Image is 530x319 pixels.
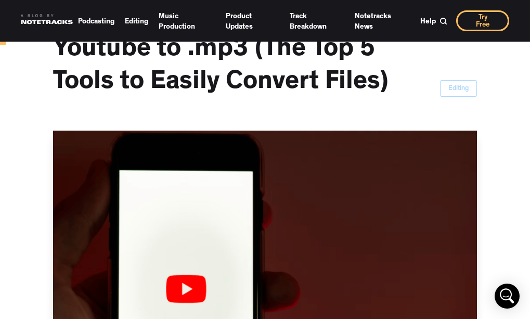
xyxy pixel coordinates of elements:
[290,8,344,34] a: Track Breakdown
[226,8,279,34] a: Product Updates
[440,80,477,97] a: Editing
[53,34,391,99] h1: Youtube to .mp3 (The Top 5 Tools to Easily Convert Files)
[125,14,148,29] a: Editing
[448,84,469,94] div: Editing
[78,14,114,29] a: Podcasting
[495,284,520,309] div: Open Intercom Messenger
[159,8,215,34] a: Music Production
[456,10,509,31] a: Try Free
[420,14,436,29] a: Help
[355,8,410,34] a: Notetracks News
[439,17,447,25] img: Search Bar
